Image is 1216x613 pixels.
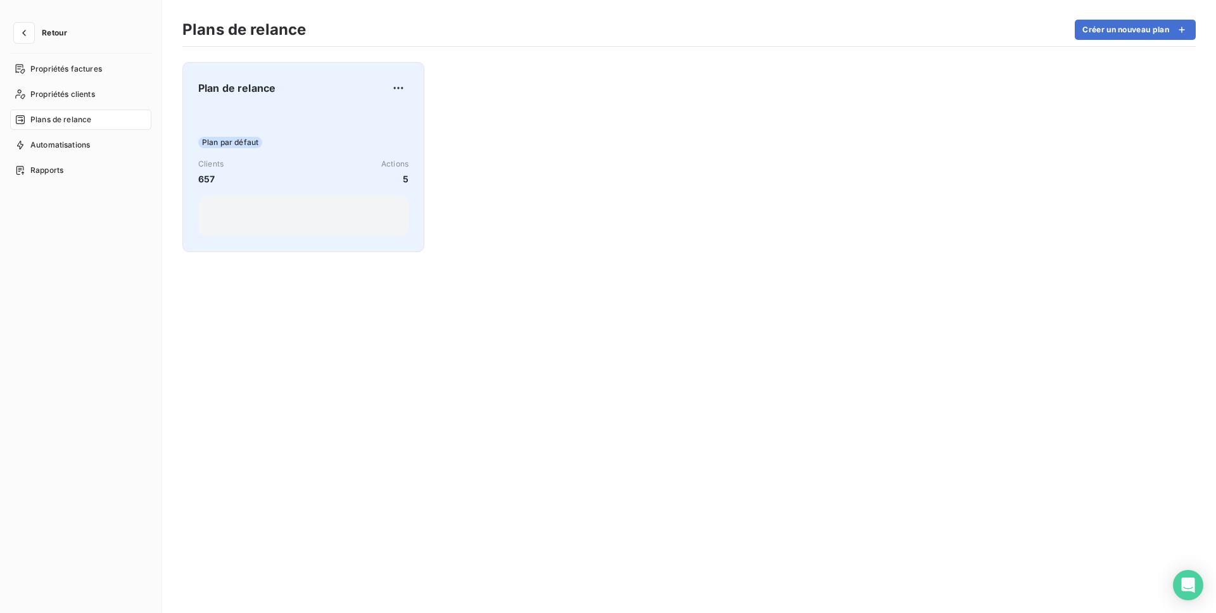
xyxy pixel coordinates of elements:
span: 657 [198,172,224,186]
span: Actions [381,158,408,170]
span: Plans de relance [30,114,91,125]
a: Propriétés factures [10,59,151,79]
button: Retour [10,23,77,43]
a: Propriétés clients [10,84,151,104]
span: Propriétés clients [30,89,95,100]
span: 5 [381,172,408,186]
span: Rapports [30,165,63,176]
span: Propriétés factures [30,63,102,75]
button: Créer un nouveau plan [1075,20,1196,40]
a: Rapports [10,160,151,180]
span: Automatisations [30,139,90,151]
a: Automatisations [10,135,151,155]
span: Plan de relance [198,80,275,96]
h3: Plans de relance [182,18,306,41]
span: Clients [198,158,224,170]
span: Plan par défaut [198,137,262,148]
div: Open Intercom Messenger [1173,570,1203,600]
span: Retour [42,29,67,37]
a: Plans de relance [10,110,151,130]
